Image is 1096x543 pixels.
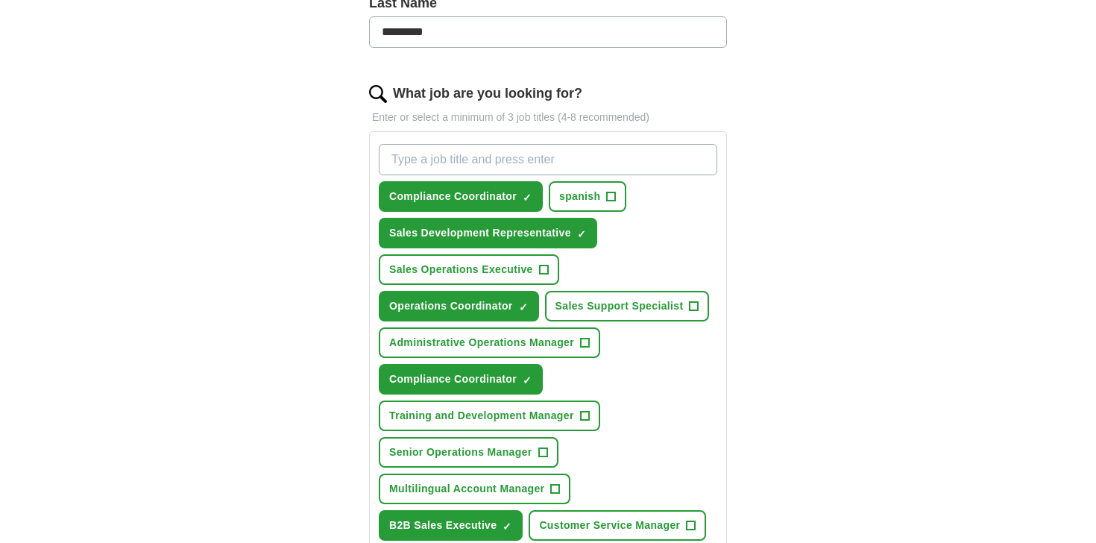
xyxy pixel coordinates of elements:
[577,228,586,240] span: ✓
[379,254,559,285] button: Sales Operations Executive
[555,298,684,314] span: Sales Support Specialist
[549,181,626,212] button: spanish
[379,401,600,431] button: Training and Development Manager
[379,510,523,541] button: B2B Sales Executive✓
[389,298,513,314] span: Operations Coordinator
[379,181,543,212] button: Compliance Coordinator✓
[519,301,528,313] span: ✓
[379,218,597,248] button: Sales Development Representative✓
[389,518,497,533] span: B2B Sales Executive
[389,481,544,497] span: Multilingual Account Manager
[389,225,571,241] span: Sales Development Representative
[379,327,600,358] button: Administrative Operations Manager
[379,474,570,504] button: Multilingual Account Manager
[379,364,543,395] button: Compliance Coordinator✓
[379,144,717,175] input: Type a job title and press enter
[539,518,680,533] span: Customer Service Manager
[389,335,574,351] span: Administrative Operations Manager
[529,510,706,541] button: Customer Service Manager
[559,189,600,204] span: spanish
[389,262,533,277] span: Sales Operations Executive
[389,189,517,204] span: Compliance Coordinator
[523,374,532,386] span: ✓
[523,192,532,204] span: ✓
[379,437,558,468] button: Senior Operations Manager
[393,84,582,104] label: What job are you looking for?
[389,371,517,387] span: Compliance Coordinator
[369,110,727,125] p: Enter or select a minimum of 3 job titles (4-8 recommended)
[379,291,539,321] button: Operations Coordinator✓
[545,291,710,321] button: Sales Support Specialist
[389,408,574,424] span: Training and Development Manager
[369,85,387,103] img: search.png
[503,521,511,533] span: ✓
[389,445,532,460] span: Senior Operations Manager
